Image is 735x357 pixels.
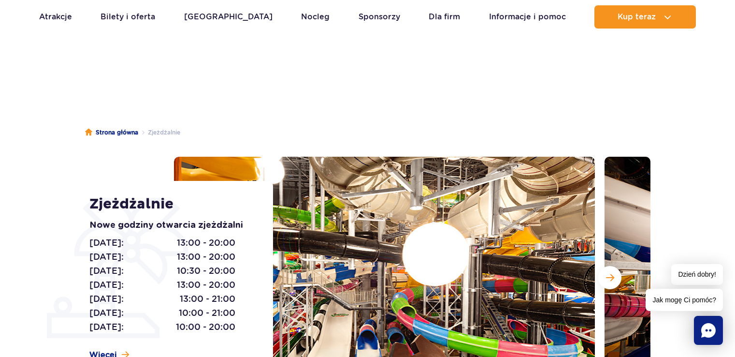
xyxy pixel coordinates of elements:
[138,128,180,137] li: Zjeżdżalnie
[89,250,124,264] span: [DATE]:
[618,13,656,21] span: Kup teraz
[429,5,460,29] a: Dla firm
[101,5,155,29] a: Bilety i oferta
[39,5,72,29] a: Atrakcje
[89,219,251,232] p: Nowe godziny otwarcia zjeżdżalni
[359,5,400,29] a: Sponsorzy
[89,292,124,306] span: [DATE]:
[671,264,723,285] span: Dzień dobry!
[594,5,696,29] button: Kup teraz
[184,5,273,29] a: [GEOGRAPHIC_DATA]
[177,264,235,278] span: 10:30 - 20:00
[89,320,124,334] span: [DATE]:
[489,5,566,29] a: Informacje i pomoc
[89,195,251,213] h1: Zjeżdżalnie
[85,128,138,137] a: Strona główna
[598,266,621,289] button: Następny slajd
[89,264,124,278] span: [DATE]:
[646,289,723,311] span: Jak mogę Ci pomóc?
[89,306,124,320] span: [DATE]:
[301,5,330,29] a: Nocleg
[180,292,235,306] span: 13:00 - 21:00
[177,278,235,292] span: 13:00 - 20:00
[176,320,235,334] span: 10:00 - 20:00
[89,278,124,292] span: [DATE]:
[177,250,235,264] span: 13:00 - 20:00
[694,316,723,345] div: Chat
[89,236,124,250] span: [DATE]:
[179,306,235,320] span: 10:00 - 21:00
[177,236,235,250] span: 13:00 - 20:00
